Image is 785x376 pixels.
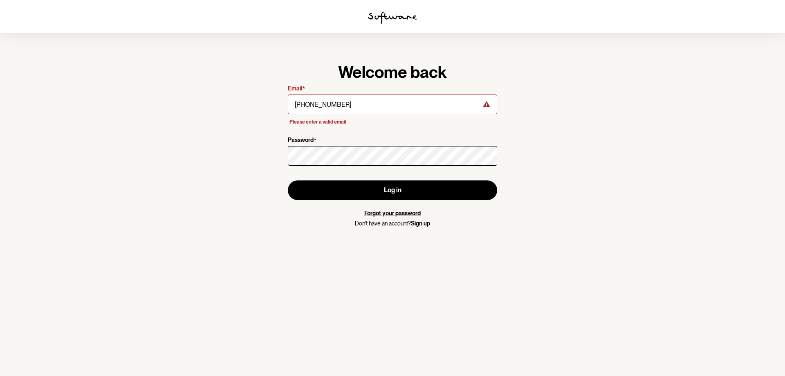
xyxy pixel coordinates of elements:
[411,220,430,227] a: Sign up
[364,210,421,216] a: Forgot your password
[368,11,417,25] img: software logo
[289,119,346,125] span: Please enter a valid email
[288,137,314,144] p: Password
[288,180,497,200] button: Log in
[288,62,497,82] h1: Welcome back
[288,85,302,93] p: Email
[288,220,497,227] p: Don't have an account?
